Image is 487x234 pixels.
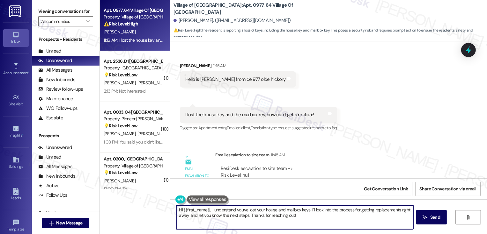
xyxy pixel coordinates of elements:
div: Apt. 0033, 04 [GEOGRAPHIC_DATA][PERSON_NAME] [104,109,163,116]
span: : The resident is reporting a loss of keys, including the house key and mailbox key. This poses a... [173,27,487,41]
div: Unanswered [38,57,72,64]
div: 2:13 PM: Not interested [104,88,145,94]
div: I lost the house key and the mailbox key, how can I get a replica? [185,111,314,118]
textarea: Hi {{first_name}}, I understand you've lost your house and mailbox keys. I'll look into the proce... [176,205,413,229]
span: • [23,101,24,105]
span: Apartment entry , [198,125,227,131]
button: New Message [42,218,89,228]
span: [PERSON_NAME] [104,131,137,137]
span: [PERSON_NAME] [137,80,169,86]
div: Property: Village of [GEOGRAPHIC_DATA] [104,14,163,20]
button: Share Conversation via email [416,182,481,196]
strong: ⚠️ Risk Level: High [104,21,138,27]
a: Insights • [3,123,29,140]
a: Leads [3,186,29,203]
div: All Messages [38,163,72,170]
div: Follow Ups [38,192,68,199]
div: Property: Village of [GEOGRAPHIC_DATA] [104,163,163,169]
div: Email escalation to site team [215,152,455,160]
b: Village of [GEOGRAPHIC_DATA]: Apt. 0977, 64 Village Of [GEOGRAPHIC_DATA] [173,2,301,16]
div: 1:03 PM: You said you didn't like boys [104,139,170,145]
strong: 💡 Risk Level: Low [104,170,137,175]
div: [PERSON_NAME] [180,62,296,71]
div: Tagged as: [180,123,337,132]
a: Buildings [3,154,29,172]
span: Emailed client , [227,125,251,131]
span: • [22,132,23,137]
a: Site Visit • [3,92,29,109]
div: Apt. 2536, D1 [GEOGRAPHIC_DATA] [104,58,163,65]
div: ResiDesk escalation to site team -> Risk Level: null Topics: replacement of house and mailbox key... [221,165,450,193]
div: All Messages [38,67,72,74]
i:  [466,215,471,220]
strong: ⚠️ Risk Level: High [173,28,201,33]
div: Escalate [38,115,63,121]
span: Share Conversation via email [420,186,476,192]
strong: 💡 Risk Level: Low [104,123,137,129]
span: Escalation type request suggested response to faq [251,125,337,131]
i:  [86,19,90,24]
div: Prospects [32,132,100,139]
i:  [423,215,428,220]
div: Maintenance [38,96,73,102]
button: Get Conversation Link [360,182,412,196]
div: WO Follow-ups [38,105,77,112]
div: Prospects + Residents [32,36,100,43]
div: Apt. 0977, 64 Village Of [GEOGRAPHIC_DATA] [104,7,163,14]
div: Property: Pioneer [PERSON_NAME] [104,116,163,122]
div: Unanswered [38,144,72,151]
img: ResiDesk Logo [9,5,22,17]
button: Send [416,210,447,224]
div: [PERSON_NAME]. ([EMAIL_ADDRESS][DOMAIN_NAME]) [173,17,291,24]
div: New Inbounds [38,173,75,180]
div: Email escalation to site team [185,166,210,186]
div: Unread [38,154,61,160]
div: 11:45 AM [269,152,285,158]
div: Apt. 0200, [GEOGRAPHIC_DATA] [104,156,163,162]
div: Unread [38,48,61,54]
div: Hello is [PERSON_NAME] from de 977 olde hickory [185,76,286,83]
div: New Inbounds [38,76,75,83]
span: [PERSON_NAME] [104,178,136,184]
div: 12:00 PM: TY [104,186,127,192]
div: Residents [32,209,100,216]
span: • [28,70,29,74]
div: Property: [GEOGRAPHIC_DATA] [104,65,163,71]
span: [PERSON_NAME] [104,29,136,35]
span: [PERSON_NAME] [137,131,169,137]
label: Viewing conversations for [38,6,93,16]
strong: 💡 Risk Level: Low [104,72,137,78]
span: Send [430,214,440,221]
div: 11:16 AM: I lost the house key and the mailbox key, how can I get a replica? [104,37,238,43]
span: New Message [56,220,82,226]
i:  [49,221,54,226]
div: Active [38,182,60,189]
div: 11:15 AM [211,62,226,69]
input: All communities [41,16,83,26]
a: Inbox [3,29,29,46]
div: Review follow-ups [38,86,83,93]
span: [PERSON_NAME] [104,80,137,86]
span: Get Conversation Link [364,186,408,192]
